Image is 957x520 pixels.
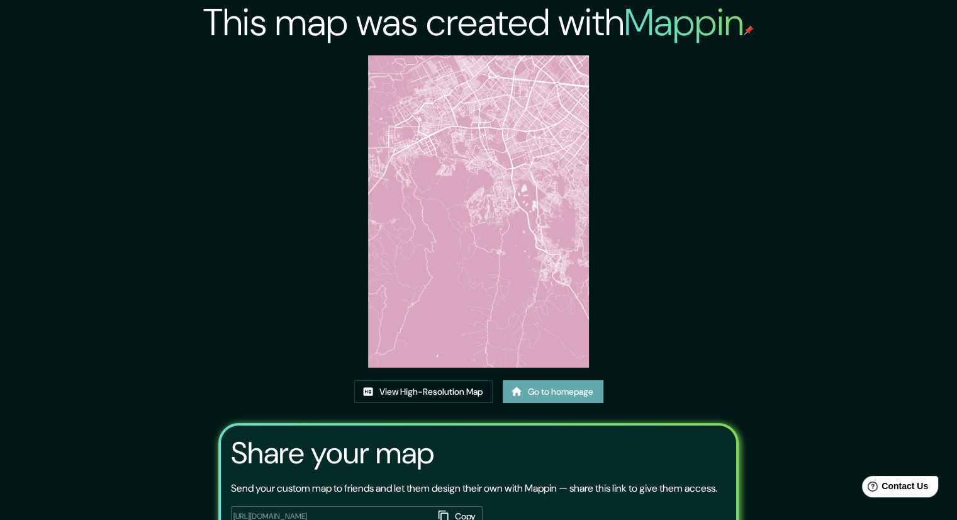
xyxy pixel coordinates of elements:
iframe: Help widget launcher [845,471,943,506]
img: created-map [368,55,588,368]
h3: Share your map [231,436,434,471]
a: View High-Resolution Map [354,380,493,404]
a: Go to homepage [503,380,603,404]
img: mappin-pin [744,25,754,35]
p: Send your custom map to friends and let them design their own with Mappin — share this link to gi... [231,481,717,496]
